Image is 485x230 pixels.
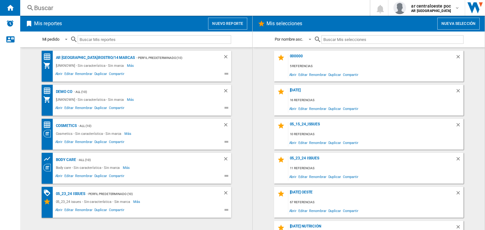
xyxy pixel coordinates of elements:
[308,70,327,79] span: Renombrar
[288,96,464,104] div: 16 referencias
[437,18,480,30] button: Nueva selección
[208,18,247,30] button: Nuevo reporte
[297,172,308,181] span: Editar
[127,96,135,103] span: Más
[54,54,135,62] div: AR [GEOGRAPHIC_DATA]:Rostro/14 marcas
[93,207,108,215] span: Duplicar
[108,139,125,147] span: Compartir
[308,138,327,147] span: Renombrar
[108,105,125,112] span: Compartir
[54,105,64,112] span: Abrir
[327,206,342,215] span: Duplicar
[393,2,406,14] img: profile.jpg
[327,172,342,181] span: Duplicar
[54,207,64,215] span: Abrir
[288,70,298,79] span: Abrir
[63,173,74,181] span: Editar
[223,156,231,164] div: Borrar
[108,207,125,215] span: Compartir
[54,71,64,78] span: Abrir
[42,37,59,42] div: Mi pedido
[43,155,54,163] div: Cuadrícula de precios de productos
[455,88,464,96] div: Borrar
[288,164,464,172] div: 11 referencias
[124,130,132,137] span: Más
[33,18,63,30] h2: Mis reportes
[342,70,359,79] span: Compartir
[74,173,93,181] span: Renombrar
[54,122,77,130] div: Cosmetics
[54,130,125,137] div: Cosmetics - Sin característica - Sin marca
[342,138,359,147] span: Compartir
[308,172,327,181] span: Renombrar
[74,71,93,78] span: Renombrar
[43,121,54,129] div: Matriz de precios
[288,206,298,215] span: Abrir
[63,207,74,215] span: Editar
[297,206,308,215] span: Editar
[342,104,359,113] span: Compartir
[288,138,298,147] span: Abrir
[93,139,108,147] span: Duplicar
[342,206,359,215] span: Compartir
[223,190,231,198] div: Borrar
[54,139,64,147] span: Abrir
[43,130,54,137] div: Visión Categoría
[288,198,464,206] div: 67 referencias
[297,70,308,79] span: Editar
[43,53,54,61] div: Matriz de precios
[288,156,455,164] div: 05_23_24 issues
[54,62,127,69] div: [UNKNOWN] - Sin característica - Sin marca
[288,122,455,130] div: 05_15_24_issues
[43,62,54,69] div: Mi colección
[455,54,464,62] div: Borrar
[43,198,54,205] div: Mis Selecciones
[54,198,133,205] div: 05_23_24 issues - Sin característica - Sin marca
[54,164,123,171] div: Body care - Sin característica - Sin marca
[74,207,93,215] span: Renombrar
[63,105,74,112] span: Editar
[288,172,298,181] span: Abrir
[327,104,342,113] span: Duplicar
[123,164,131,171] span: Más
[455,156,464,164] div: Borrar
[43,189,54,197] div: Matriz de PROMOCIONES
[108,71,125,78] span: Compartir
[288,88,455,96] div: [DATE]
[308,104,327,113] span: Renombrar
[63,139,74,147] span: Editar
[108,173,125,181] span: Compartir
[54,96,127,103] div: [UNKNOWN] - Sin característica - Sin marca
[275,37,303,42] div: Por nombre asc.
[76,156,210,164] div: - ALL (10)
[288,104,298,113] span: Abrir
[265,18,304,30] h2: Mis selecciones
[288,130,464,138] div: 10 referencias
[321,35,463,44] input: Buscar Mis selecciones
[74,105,93,112] span: Renombrar
[297,138,308,147] span: Editar
[223,122,231,130] div: Borrar
[54,88,72,96] div: Demo CO
[54,156,76,164] div: Body care
[342,172,359,181] span: Compartir
[327,138,342,147] span: Duplicar
[74,139,93,147] span: Renombrar
[54,173,64,181] span: Abrir
[43,87,54,95] div: Matriz de precios
[133,198,141,205] span: Más
[297,104,308,113] span: Editar
[308,206,327,215] span: Renombrar
[43,96,54,103] div: Mi colección
[78,35,231,44] input: Buscar Mis reportes
[455,122,464,130] div: Borrar
[223,54,231,62] div: Borrar
[288,190,455,198] div: [DATE] oeste
[6,20,14,27] img: alerts-logo.svg
[411,3,451,9] span: ar centraloeste poc
[54,190,86,198] div: 05_23_24 issues
[34,3,353,12] div: Buscar
[93,71,108,78] span: Duplicar
[72,88,210,96] div: - ALL (10)
[223,88,231,96] div: Borrar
